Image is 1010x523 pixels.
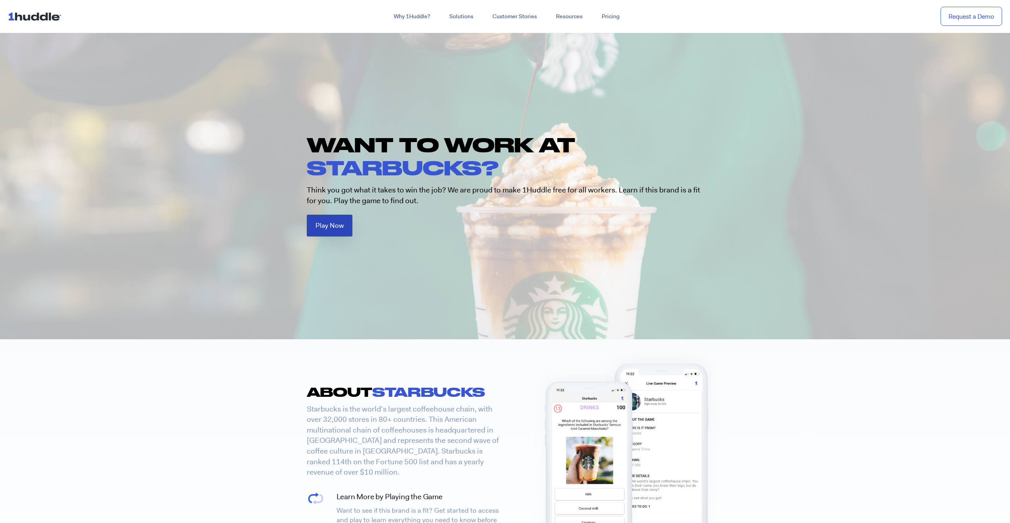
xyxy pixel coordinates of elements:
a: Solutions [440,10,483,24]
h1: WANT TO WORK AT [307,133,712,179]
p: Think you got what it takes to win the job? We are proud to make 1Huddle free for all workers. Le... [307,185,704,206]
h2: ABOUT [307,384,485,400]
span: Starbucks is the world’s largest coffeehouse chain, with over 32,000 stores in 80+ countries. Thi... [307,404,499,477]
a: Customer Stories [483,10,546,24]
a: Request a Demo [941,7,1002,26]
h4: Learn More by Playing the Game [337,492,501,502]
img: ... [8,9,65,24]
a: Resources [546,10,592,24]
a: Play Now [307,215,352,237]
a: Pricing [592,10,629,24]
span: STARBUCKS [372,384,485,399]
a: Why 1Huddle? [384,10,440,24]
span: STARBUCKS? [307,156,498,179]
span: Play Now [316,222,344,229]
